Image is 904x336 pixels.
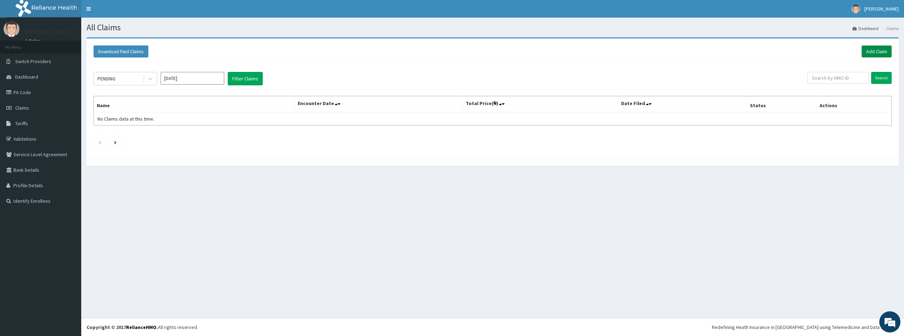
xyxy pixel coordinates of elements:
[94,96,295,112] th: Name
[15,105,29,111] span: Claims
[712,324,899,331] div: Redefining Heath Insurance in [GEOGRAPHIC_DATA] using Telemedicine and Data Science!
[862,45,892,57] a: Add Claim
[816,96,891,112] th: Actions
[41,89,97,160] span: We're online!
[116,4,133,20] div: Minimize live chat window
[4,21,19,37] img: User Image
[97,116,154,122] span: No Claims data at this time.
[114,139,117,145] a: Next page
[87,324,158,330] strong: Copyright © 2017 .
[81,318,904,336] footer: All rights reserved.
[618,96,747,112] th: Date Filed
[228,72,263,85] button: Filter Claims
[15,74,38,80] span: Dashboard
[25,29,71,35] p: [PERSON_NAME]
[126,324,156,330] a: RelianceHMO
[98,139,101,145] a: Previous page
[161,72,224,85] input: Select Month and Year
[747,96,817,112] th: Status
[13,35,29,53] img: d_794563401_company_1708531726252_794563401
[852,25,879,31] a: Dashboard
[97,75,115,82] div: PENDING
[87,23,899,32] h1: All Claims
[295,96,463,112] th: Encounter Date
[25,38,42,43] a: Online
[463,96,618,112] th: Total Price(₦)
[851,5,860,13] img: User Image
[15,58,51,65] span: Switch Providers
[807,72,869,84] input: Search by HMO ID
[4,193,135,217] textarea: Type your message and hit 'Enter'
[864,6,899,12] span: [PERSON_NAME]
[94,45,148,57] button: Download Paid Claims
[871,72,892,84] input: Search
[15,120,28,127] span: Tariffs
[879,25,899,31] li: Claims
[37,39,119,49] div: Chat with us now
